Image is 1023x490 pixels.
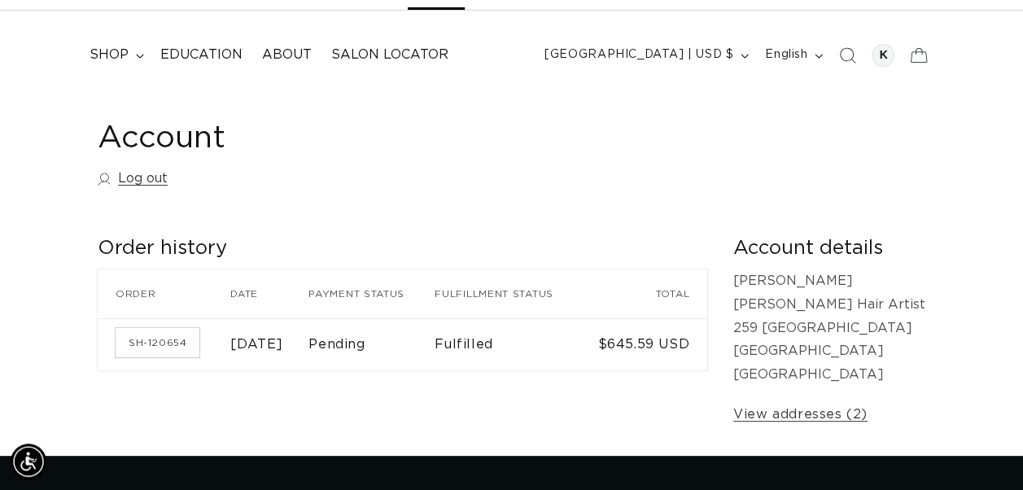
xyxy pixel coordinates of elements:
td: Fulfilled [435,318,586,370]
a: About [252,37,321,73]
h2: Order history [98,236,707,261]
td: $645.59 USD [586,318,707,370]
span: Education [160,46,243,63]
th: Fulfillment status [435,269,586,318]
a: Log out [98,167,168,190]
th: Order [98,269,230,318]
button: [GEOGRAPHIC_DATA] | USD $ [535,40,755,71]
a: Education [151,37,252,73]
span: shop [90,46,129,63]
th: Payment status [308,269,435,318]
a: Salon Locator [321,37,458,73]
iframe: Chat Widget [658,26,1023,490]
a: Order number SH-120654 [116,328,199,357]
span: [GEOGRAPHIC_DATA] | USD $ [544,46,733,63]
td: Pending [308,318,435,370]
time: [DATE] [230,338,283,351]
span: Salon Locator [331,46,448,63]
div: Accessibility Menu [11,444,46,479]
h1: Account [98,119,925,159]
th: Total [586,269,707,318]
summary: shop [80,37,151,73]
span: About [262,46,312,63]
th: Date [230,269,308,318]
